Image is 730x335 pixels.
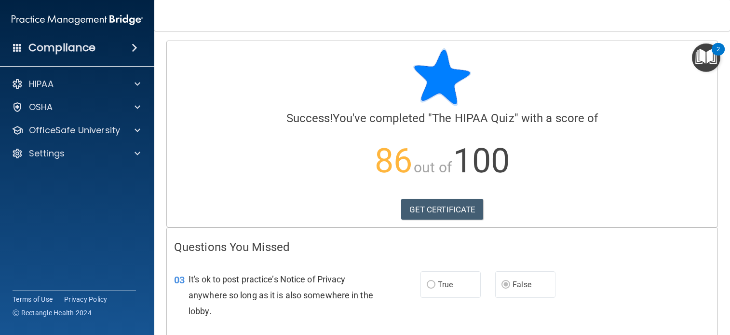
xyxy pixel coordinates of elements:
[29,101,53,113] p: OSHA
[28,41,95,55] h4: Compliance
[174,241,710,253] h4: Questions You Missed
[174,112,710,125] h4: You've completed " " with a score of
[513,280,531,289] span: False
[12,101,140,113] a: OSHA
[12,148,140,159] a: Settings
[427,281,435,289] input: True
[189,274,373,316] span: It's ok to post practice’s Notice of Privacy anywhere so long as it is also somewhere in the lobby.
[438,280,453,289] span: True
[13,308,92,318] span: Ⓒ Rectangle Health 2024
[174,274,185,286] span: 03
[64,294,108,304] a: Privacy Policy
[413,48,471,106] img: blue-star-rounded.9d042014.png
[716,49,720,62] div: 2
[13,294,53,304] a: Terms of Use
[432,112,514,125] span: The HIPAA Quiz
[12,78,140,90] a: HIPAA
[29,78,54,90] p: HIPAA
[401,199,484,220] a: GET CERTIFICATE
[12,10,143,29] img: PMB logo
[501,281,510,289] input: False
[29,125,120,136] p: OfficeSafe University
[692,43,720,72] button: Open Resource Center, 2 new notifications
[414,159,452,176] span: out of
[286,112,333,125] span: Success!
[375,141,412,181] span: 86
[29,148,65,159] p: Settings
[453,141,510,181] span: 100
[12,125,140,136] a: OfficeSafe University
